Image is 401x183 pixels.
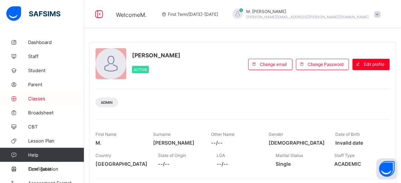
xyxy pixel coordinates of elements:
[96,140,143,146] span: M.
[96,153,111,158] span: Country
[335,161,383,167] span: ACADEMIC
[376,158,397,179] button: Open asap
[364,62,384,67] span: Edit profile
[101,100,113,105] span: Admin
[28,39,84,45] span: Dashboard
[28,166,84,172] span: Configuration
[6,6,60,21] img: safsims
[28,53,84,59] span: Staff
[336,140,383,146] span: Invalid date
[269,132,283,137] span: Gender
[276,161,324,167] span: Single
[308,62,343,67] span: Change Password
[134,68,147,72] span: Active
[246,9,369,14] span: M. [PERSON_NAME]
[28,82,84,87] span: Parent
[132,52,180,59] span: [PERSON_NAME]
[96,132,117,137] span: First Name
[211,140,258,146] span: --/--
[96,161,147,167] span: [GEOGRAPHIC_DATA]
[217,161,265,167] span: --/--
[153,140,201,146] span: [PERSON_NAME]
[28,152,84,158] span: Help
[28,68,84,73] span: Student
[246,15,369,19] span: [PERSON_NAME][EMAIL_ADDRESS][PERSON_NAME][DOMAIN_NAME]
[336,132,360,137] span: Date of Birth
[260,62,287,67] span: Change email
[116,11,146,18] span: Welcome M.
[28,96,84,101] span: Classes
[211,132,235,137] span: Other Name
[28,124,84,130] span: CBT
[158,153,186,158] span: State of Origin
[161,12,218,17] span: session/term information
[225,8,384,20] div: M.Adeyemi-Lawal
[217,153,225,158] span: LGA
[28,110,84,115] span: Broadsheet
[276,153,303,158] span: Marital Status
[153,132,171,137] span: Surname
[269,140,325,146] span: [DEMOGRAPHIC_DATA]
[28,138,84,144] span: Lesson Plan
[335,153,355,158] span: Staff Type
[158,161,206,167] span: --/--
